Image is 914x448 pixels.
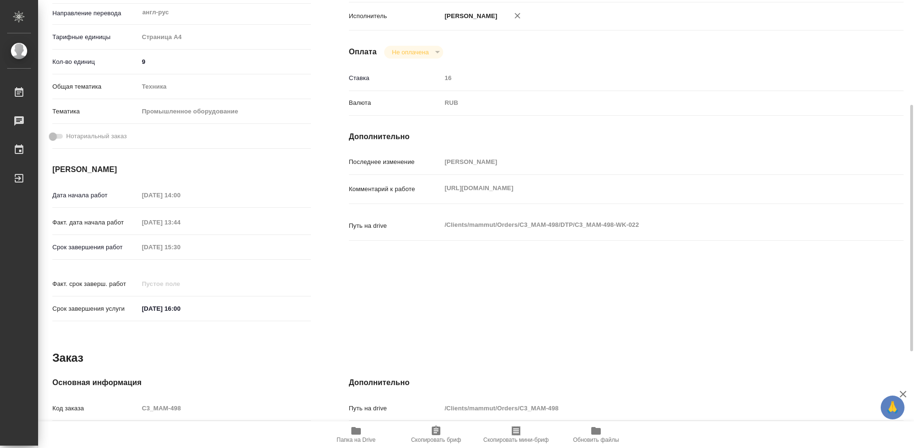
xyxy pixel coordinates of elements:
button: Скопировать бриф [396,421,476,448]
span: 🙏 [884,397,901,417]
h4: Оплата [349,46,377,58]
div: Страница А4 [139,29,311,45]
button: 🙏 [881,396,904,419]
button: Обновить файлы [556,421,636,448]
p: Валюта [349,98,441,108]
button: Удалить исполнителя [507,5,528,26]
p: Последнее изменение [349,157,441,167]
input: Пустое поле [139,277,222,291]
p: Срок завершения услуги [52,304,139,314]
h4: Дополнительно [349,377,904,388]
div: Не оплачена [384,46,443,59]
input: Пустое поле [441,401,857,415]
input: Пустое поле [139,401,311,415]
p: Тарифные единицы [52,32,139,42]
p: Общая тематика [52,82,139,92]
p: [PERSON_NAME] [441,11,497,21]
input: ✎ Введи что-нибудь [139,55,311,69]
button: Не оплачена [389,48,431,56]
div: RUB [441,95,857,111]
textarea: /Clients/mammut/Orders/C3_MAM-498/DTP/C3_MAM-498-WK-022 [441,217,857,233]
button: Скопировать мини-бриф [476,421,556,448]
h4: Основная информация [52,377,311,388]
p: Факт. срок заверш. работ [52,279,139,289]
span: Обновить файлы [573,437,619,443]
input: Пустое поле [441,71,857,85]
p: Комментарий к работе [349,184,441,194]
p: Кол-во единиц [52,57,139,67]
p: Дата начала работ [52,191,139,200]
button: Папка на Drive [316,421,396,448]
input: ✎ Введи что-нибудь [139,302,222,316]
p: Исполнитель [349,11,441,21]
textarea: [URL][DOMAIN_NAME] [441,180,857,196]
span: Скопировать бриф [411,437,461,443]
p: Ставка [349,73,441,83]
p: Срок завершения работ [52,243,139,252]
span: Скопировать мини-бриф [483,437,548,443]
h4: Дополнительно [349,131,904,143]
p: Факт. дата начала работ [52,218,139,227]
input: Пустое поле [441,155,857,169]
input: Пустое поле [139,215,222,229]
div: Промышленное оборудование [139,103,311,120]
p: Код заказа [52,404,139,413]
p: Путь на drive [349,404,441,413]
h4: [PERSON_NAME] [52,164,311,175]
input: Пустое поле [139,188,222,202]
p: Направление перевода [52,9,139,18]
span: Нотариальный заказ [66,132,127,141]
p: Путь на drive [349,221,441,231]
span: Папка на Drive [337,437,376,443]
h2: Заказ [52,350,83,366]
p: Тематика [52,107,139,116]
div: Техника [139,79,311,95]
input: Пустое поле [139,240,222,254]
